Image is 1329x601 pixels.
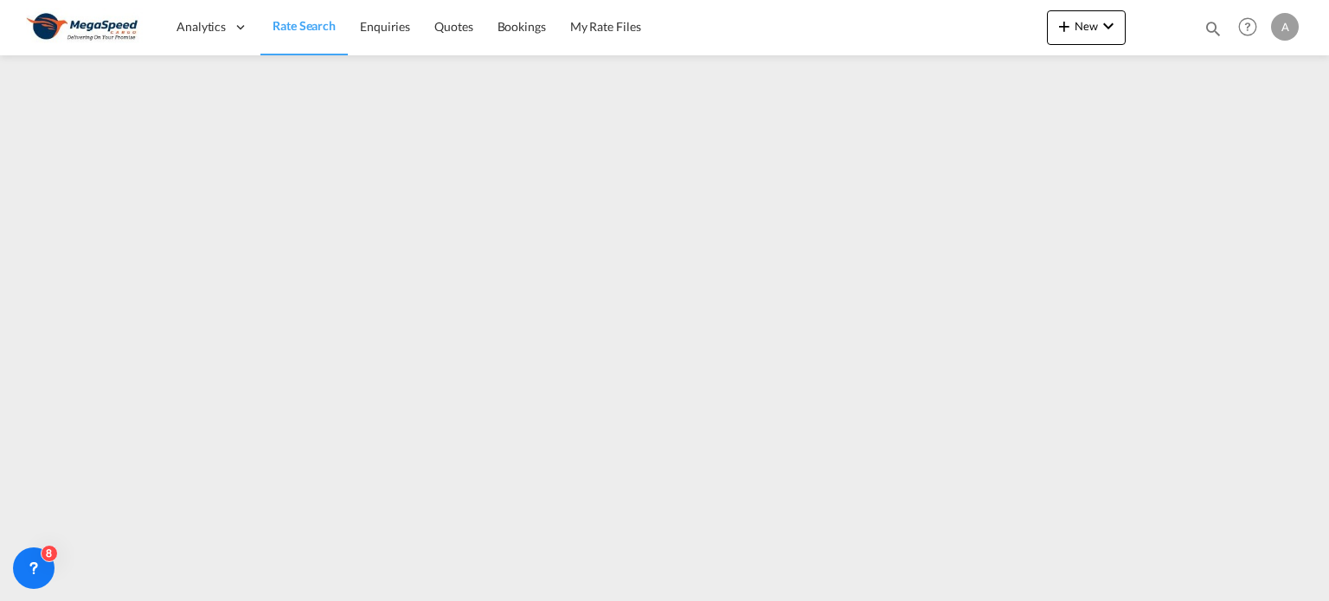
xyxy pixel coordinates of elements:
[1271,13,1299,41] div: A
[1098,16,1119,36] md-icon: icon-chevron-down
[434,19,472,34] span: Quotes
[360,19,410,34] span: Enquiries
[1233,12,1271,43] div: Help
[273,18,336,33] span: Rate Search
[1047,10,1126,45] button: icon-plus 400-fgNewicon-chevron-down
[570,19,641,34] span: My Rate Files
[1054,16,1075,36] md-icon: icon-plus 400-fg
[1204,19,1223,45] div: icon-magnify
[1054,19,1119,33] span: New
[26,8,143,47] img: ad002ba0aea611eda5429768204679d3.JPG
[498,19,546,34] span: Bookings
[1233,12,1262,42] span: Help
[177,18,226,35] span: Analytics
[1204,19,1223,38] md-icon: icon-magnify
